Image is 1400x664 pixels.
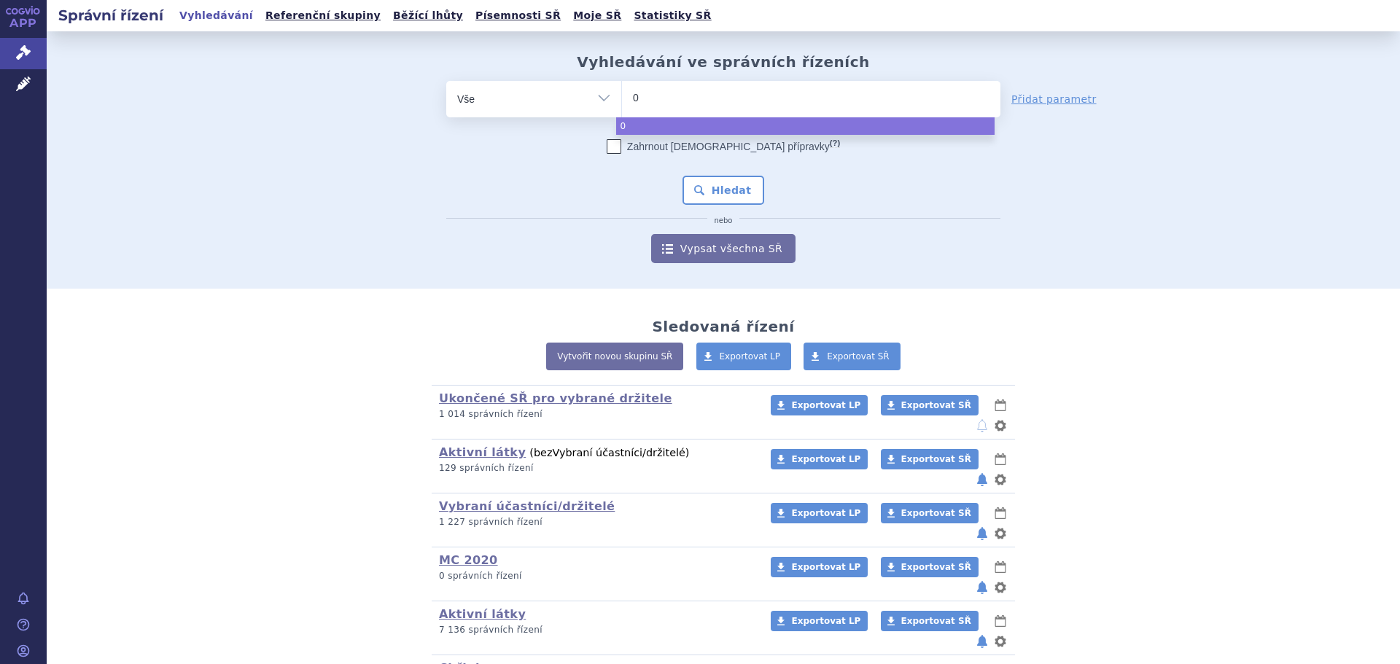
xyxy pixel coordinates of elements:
[261,6,385,26] a: Referenční skupiny
[577,53,870,71] h2: Vyhledávání ve správních řízeních
[993,558,1008,576] button: lhůty
[827,351,890,362] span: Exportovat SŘ
[993,525,1008,542] button: nastavení
[993,397,1008,414] button: lhůty
[975,579,989,596] button: notifikace
[993,450,1008,468] button: lhůty
[651,234,796,263] a: Vypsat všechna SŘ
[975,633,989,650] button: notifikace
[771,395,868,415] a: Exportovat LP
[439,553,498,567] a: MC 2020
[439,408,752,421] p: 1 014 správních řízení
[569,6,626,26] a: Moje SŘ
[901,562,971,572] span: Exportovat SŘ
[696,343,792,370] a: Exportovat LP
[804,343,901,370] a: Exportovat SŘ
[993,612,1008,630] button: lhůty
[439,607,526,621] a: Aktivní látky
[901,454,971,464] span: Exportovat SŘ
[175,6,257,26] a: Vyhledávání
[993,579,1008,596] button: nastavení
[975,417,989,434] button: notifikace
[881,611,979,631] a: Exportovat SŘ
[993,471,1008,488] button: nastavení
[439,624,752,636] p: 7 136 správních řízení
[830,138,840,148] abbr: (?)
[881,395,979,415] a: Exportovat SŘ
[901,508,971,518] span: Exportovat SŘ
[1011,92,1097,106] a: Přidat parametr
[975,471,989,488] button: notifikace
[791,562,860,572] span: Exportovat LP
[720,351,781,362] span: Exportovat LP
[791,454,860,464] span: Exportovat LP
[771,557,868,577] a: Exportovat LP
[771,503,868,523] a: Exportovat LP
[471,6,565,26] a: Písemnosti SŘ
[771,449,868,469] a: Exportovat LP
[546,343,683,370] a: Vytvořit novou skupinu SŘ
[439,499,615,513] a: Vybraní účastníci/držitelé
[553,447,685,458] span: Vybraní účastníci/držitelé
[439,462,752,474] p: 129 správních řízení
[791,508,860,518] span: Exportovat LP
[616,117,995,135] li: 0
[439,570,752,582] p: 0 správních řízení
[993,504,1008,522] button: lhůty
[607,139,840,154] label: Zahrnout [DEMOGRAPHIC_DATA] přípravky
[652,318,794,335] h2: Sledovaná řízení
[439,391,672,405] a: Ukončené SŘ pro vybrané držitele
[439,516,752,528] p: 1 227 správních řízení
[993,633,1008,650] button: nastavení
[529,447,689,458] span: (bez )
[881,557,979,577] a: Exportovat SŘ
[881,503,979,523] a: Exportovat SŘ
[439,445,526,459] a: Aktivní látky
[707,216,740,225] i: nebo
[629,6,715,26] a: Statistiky SŘ
[47,5,175,26] h2: Správní řízení
[975,525,989,542] button: notifikace
[791,616,860,626] span: Exportovat LP
[771,611,868,631] a: Exportovat LP
[682,176,765,205] button: Hledat
[389,6,467,26] a: Běžící lhůty
[901,400,971,410] span: Exportovat SŘ
[901,616,971,626] span: Exportovat SŘ
[881,449,979,469] a: Exportovat SŘ
[993,417,1008,434] button: nastavení
[791,400,860,410] span: Exportovat LP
